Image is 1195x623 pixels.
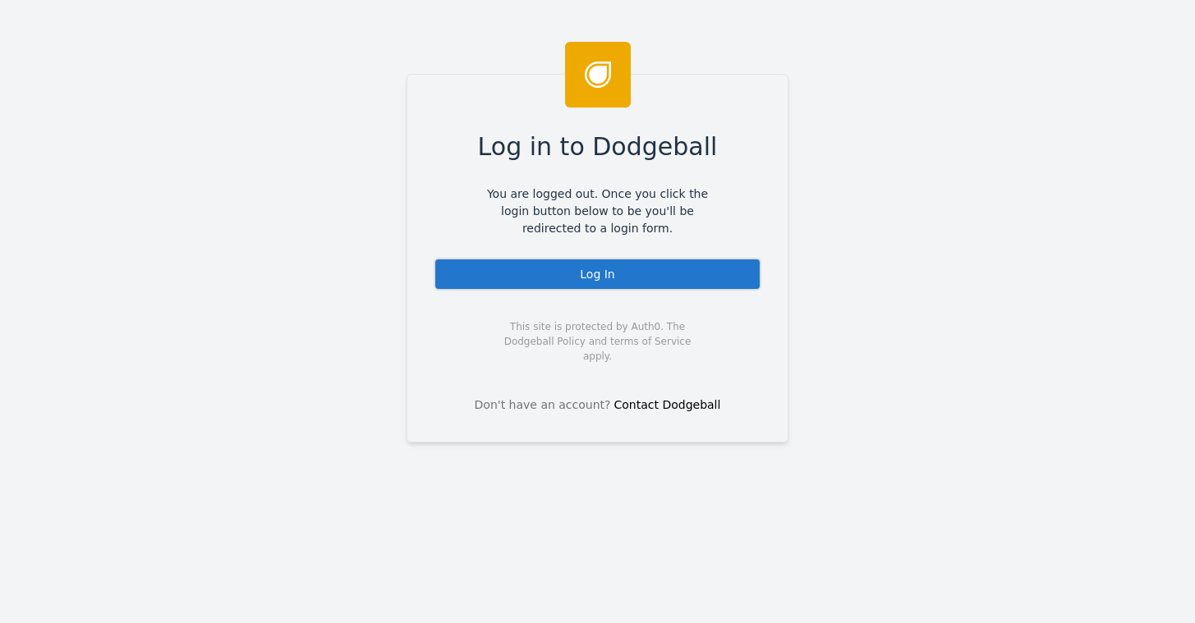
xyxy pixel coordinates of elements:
[489,319,706,364] span: This site is protected by Auth0. The Dodgeball Policy and terms of Service apply.
[478,128,718,165] span: Log in to Dodgeball
[475,186,720,237] span: You are logged out. Once you click the login button below to be you'll be redirected to a login f...
[614,398,721,411] a: Contact Dodgeball
[434,258,761,291] div: Log In
[475,396,611,414] span: Don't have an account?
